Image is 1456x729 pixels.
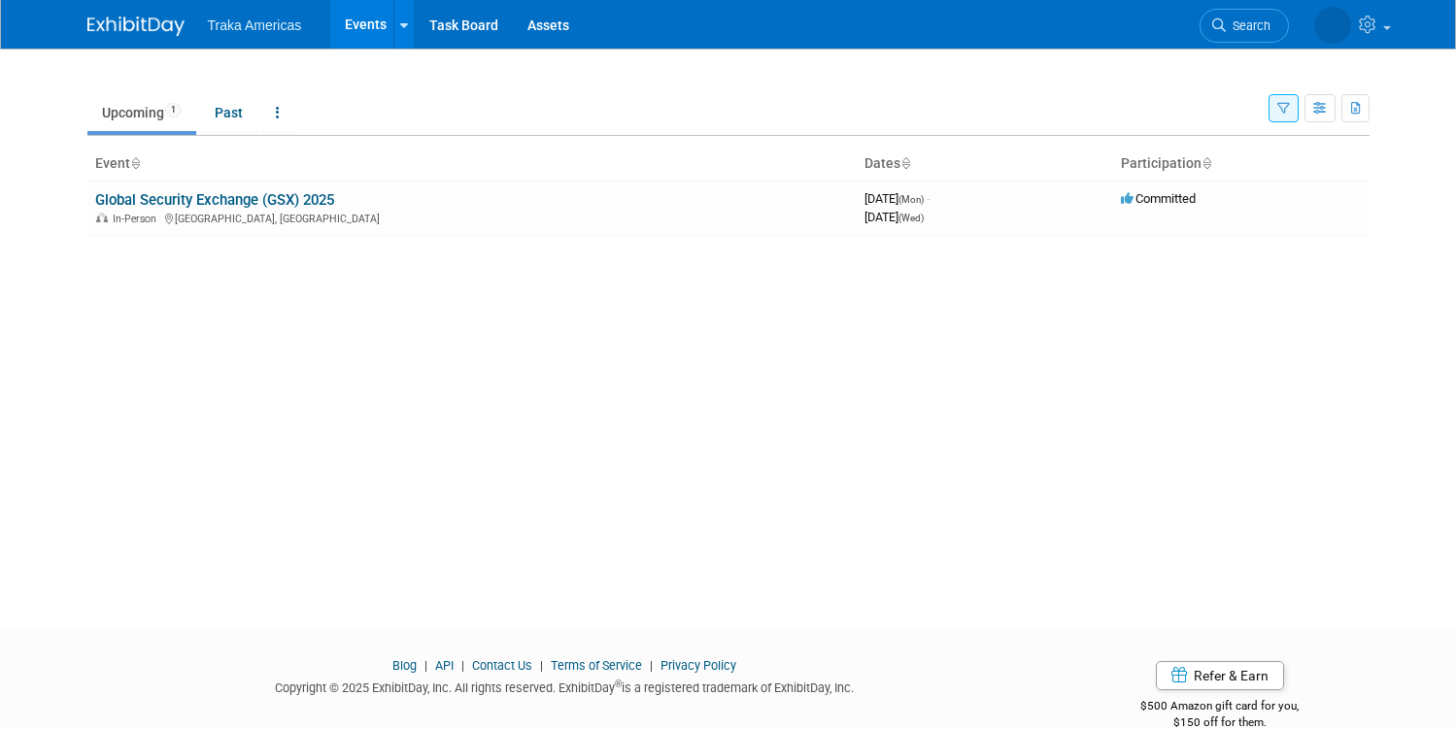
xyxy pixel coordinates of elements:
span: | [645,658,658,673]
a: Global Security Exchange (GSX) 2025 [95,191,334,209]
a: Blog [392,658,417,673]
span: | [420,658,432,673]
a: Contact Us [472,658,532,673]
a: Sort by Start Date [900,155,910,171]
span: | [535,658,548,673]
div: [GEOGRAPHIC_DATA], [GEOGRAPHIC_DATA] [95,210,849,225]
th: Event [87,148,857,181]
a: Past [200,94,257,131]
a: Refer & Earn [1156,661,1284,690]
img: Jeff Fontus [1314,7,1351,44]
span: Search [1226,18,1270,33]
span: | [457,658,469,673]
th: Participation [1113,148,1370,181]
span: 1 [165,103,182,117]
img: ExhibitDay [87,17,185,36]
a: Privacy Policy [660,658,736,673]
th: Dates [857,148,1113,181]
a: Search [1200,9,1289,43]
div: Copyright © 2025 ExhibitDay, Inc. All rights reserved. ExhibitDay is a registered trademark of Ex... [87,675,1042,697]
span: Committed [1121,191,1196,206]
a: API [435,658,454,673]
a: Terms of Service [551,658,642,673]
span: (Wed) [898,213,924,223]
span: [DATE] [864,210,924,224]
span: (Mon) [898,194,924,205]
span: In-Person [113,213,162,225]
sup: ® [615,679,622,689]
span: - [927,191,930,206]
a: Sort by Participation Type [1202,155,1211,171]
a: Sort by Event Name [130,155,140,171]
span: Traka Americas [208,17,302,33]
a: Upcoming1 [87,94,196,131]
img: In-Person Event [96,213,108,222]
span: [DATE] [864,191,930,206]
